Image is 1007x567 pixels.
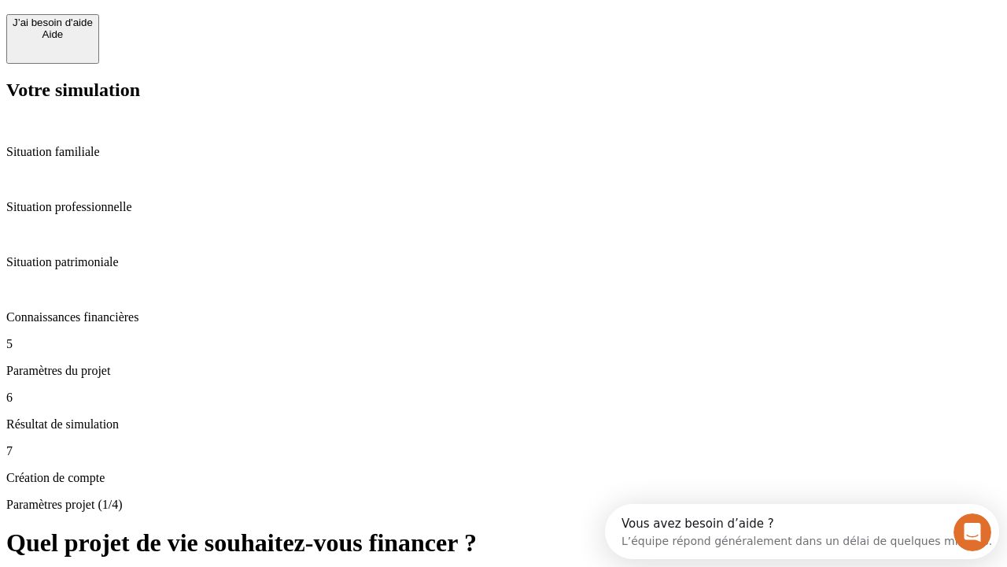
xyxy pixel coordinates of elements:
[6,444,1001,458] p: 7
[6,337,1001,351] p: 5
[6,200,1001,214] p: Situation professionnelle
[6,145,1001,159] p: Situation familiale
[6,6,433,50] div: Ouvrir le Messenger Intercom
[6,471,1001,485] p: Création de compte
[954,513,991,551] iframe: Intercom live chat
[6,80,1001,101] h2: Votre simulation
[17,13,387,26] div: Vous avez besoin d’aide ?
[13,17,93,28] div: J’ai besoin d'aide
[6,417,1001,432] p: Résultat de simulation
[6,391,1001,405] p: 6
[6,528,1001,558] h1: Quel projet de vie souhaitez-vous financer ?
[6,14,99,64] button: J’ai besoin d'aideAide
[6,498,1001,512] p: Paramètres projet (1/4)
[6,310,1001,324] p: Connaissances financières
[6,364,1001,378] p: Paramètres du projet
[13,28,93,40] div: Aide
[605,504,999,559] iframe: Intercom live chat discovery launcher
[6,255,1001,269] p: Situation patrimoniale
[17,26,387,43] div: L’équipe répond généralement dans un délai de quelques minutes.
